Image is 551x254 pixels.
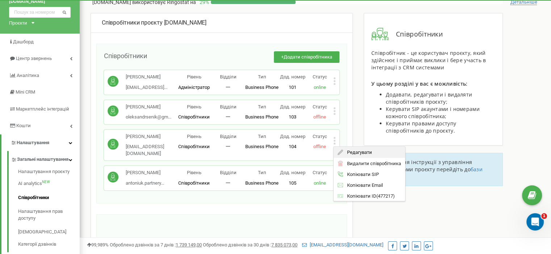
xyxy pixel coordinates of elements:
span: Тип [258,104,266,109]
p: [PERSON_NAME] [126,104,171,111]
span: Налаштування [17,140,49,145]
span: Центр звернень [16,56,52,61]
span: Дод. номер [280,74,305,79]
span: 一 [226,85,230,90]
span: Дод. номер [280,104,305,109]
button: +Додати співробітника [274,51,339,63]
span: Відділи [220,104,237,109]
a: AI analyticsNEW [18,177,80,191]
span: Копіювати ID [343,194,376,198]
span: online [313,180,326,186]
a: Загальні налаштування [11,151,80,166]
span: Оброблено дзвінків за 7 днів : [110,242,202,247]
span: Відділи [220,134,237,139]
span: Дашборд [13,39,34,44]
div: [DOMAIN_NAME] [102,19,342,27]
span: Business Phone [245,180,279,186]
span: Маркетплейс інтеграцій [16,106,69,112]
span: Копіювати Email [343,183,383,188]
span: [EMAIL_ADDRESS]... [126,85,167,90]
p: 105 [279,180,306,187]
span: Business Phone [245,144,279,149]
span: offline [313,144,326,149]
span: Статус [312,104,327,109]
span: 1 [541,213,547,219]
div: ( 477217 ) [334,191,405,201]
span: Співробітники [178,114,210,120]
span: Співробітник - це користувач проєкту, який здійснює і приймає виклики і бере участь в інтеграції ... [371,49,486,71]
span: antoniuk.partnery... [126,180,164,186]
span: У цьому розділі у вас є можливість: [371,80,468,87]
span: Дод. номер [280,170,305,175]
span: Тип [258,74,266,79]
span: Mini CRM [16,89,35,95]
span: 一 [226,144,230,149]
span: Тип [258,134,266,139]
span: offline [313,114,326,120]
span: Співробітники проєкту [102,19,163,26]
span: Дод. номер [280,134,305,139]
span: Відділи [220,74,237,79]
p: [PERSON_NAME] [126,133,177,140]
span: Рівень [187,170,201,175]
a: Співробітники [18,191,80,205]
span: Для отримання інструкції з управління співробітниками проєкту перейдіть до [370,159,472,173]
span: Business Phone [245,85,279,90]
span: online [313,85,326,90]
input: Пошук за номером [9,7,71,18]
span: Тип [258,170,266,175]
span: Business Phone [245,114,279,120]
a: [EMAIL_ADDRESS][DOMAIN_NAME] [302,242,383,247]
span: Керувати правами доступу співробітників до проєкту. [386,120,456,134]
span: 99,989% [87,242,109,247]
span: 一 [226,114,230,120]
u: 1 739 149,00 [176,242,202,247]
span: Додати співробітника [284,54,332,60]
span: Рівень [187,134,201,139]
span: Співробітники [104,52,147,60]
span: Рівень [187,74,201,79]
span: Співробітники [178,144,210,149]
span: Співробітники [178,180,210,186]
span: 一 [226,180,230,186]
span: Статус [312,170,327,175]
p: [PERSON_NAME] [126,169,164,176]
p: [PERSON_NAME] [126,74,167,81]
p: 103 [279,114,306,121]
span: Статус [312,134,327,139]
span: Кошти [16,123,31,128]
a: Налаштування проєкту [18,168,80,177]
span: Співробітники [389,30,443,39]
span: Статус [312,74,327,79]
span: Видалити співробітника [343,161,401,166]
span: Редагувати [343,150,372,155]
span: Рівень [187,104,201,109]
u: 7 835 073,00 [271,242,297,247]
a: Налаштування [1,134,80,151]
a: Налаштування прав доступу [18,205,80,225]
a: [DEMOGRAPHIC_DATA] [18,225,80,239]
span: Додавати, редагувати і видаляти співробітників проєкту; [386,91,472,105]
span: Керувати SIP акаунтами і номерами кожного співробітника; [386,106,480,120]
span: Адміністратор [178,85,210,90]
span: Аналiтика [17,73,39,78]
span: Загальні налаштування [17,156,68,163]
a: Категорії дзвінків [18,239,80,248]
p: 104 [279,143,306,150]
span: Оброблено дзвінків за 30 днів : [203,242,297,247]
span: Відділи [220,170,237,175]
p: 101 [279,84,306,91]
p: [EMAIL_ADDRESS][DOMAIN_NAME] [126,143,177,157]
span: oleksandrsenik@gm... [126,114,171,120]
span: Копіювати SIP [343,172,379,177]
iframe: Intercom live chat [526,213,544,231]
div: Проєкти [9,20,27,26]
